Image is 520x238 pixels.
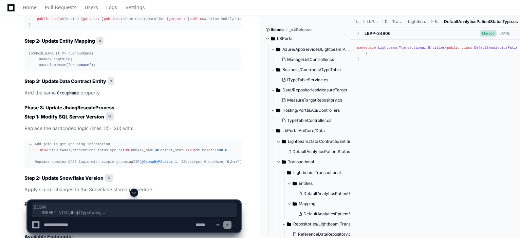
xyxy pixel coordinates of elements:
strong: Step 3: Update Data Contract Entity [24,78,106,84]
span: = [156,148,158,152]
span: set [91,17,97,21]
span: Lightbeam.Transactional [408,19,429,24]
strong: Phase 3: Update JhacgRescaleProcess [24,105,114,110]
span: LEFT [29,148,37,152]
button: Lightbeam.Data.Contracts/Entities [276,136,356,147]
span: -- Add join to get grouping information [29,142,110,146]
span: 50 [66,57,70,61]
span: Business/Contracts/TypeTable [282,67,341,72]
span: Users [85,5,98,9]
span: Entities [299,181,313,186]
span: get [83,17,89,21]
span: Entities [434,19,439,24]
button: LbPortalApiCore/Data [271,125,351,136]
svg: Directory [276,66,280,74]
span: = [173,160,175,164]
span: ManageListController.cs [287,57,334,62]
button: Lightbeam.Transactional [282,167,361,178]
svg: Directory [276,106,280,114]
span: MeasureTargetRepository.cs [287,98,342,103]
span: "GroupName" [68,63,91,67]
button: Data/Repositories/MeasureTarget [271,85,351,95]
span: Hosting/Portal.Api/Controllers [282,108,340,113]
span: 17 [105,174,113,182]
span: Transactional [392,19,402,24]
p: Apply similar changes to the Snowflake stored procedure. [24,186,241,194]
span: LBPortal [277,36,294,41]
span: 16 [106,112,114,121]
svg: Directory [282,137,286,146]
span: LbPortalApiCore [367,19,379,24]
span: Transactional [288,159,314,165]
div: [DOMAIN_NAME](t => t.GroupName) .HasMaxLength( ) .HasColumnName( ); [29,51,237,68]
strong: Step 1: Modify SQL Server Version [24,114,104,120]
span: 4 [96,37,104,45]
p: Replace the hardcoded logic (lines 115-126) with: [24,125,241,132]
span: -- Replace complex CASE logic with simple grouping [29,160,133,164]
svg: Directory [276,127,280,135]
span: class [462,46,472,50]
span: lbcode [271,27,284,33]
div: { { DefaultAnalyticsPatientStatusTypeId { ; ; } Name { ; ; } DisplayValue { ; ; } DeleteInd { ; ;... [357,45,513,62]
span: DefaultAnalyticsPatientStatusType.cs [444,19,518,24]
span: Logs [106,5,117,9]
span: BEGIN INSERT INTO [dbo].[TypeTable] ([Name] ,[TableName] ,[DeleteInd] ,[CreateDateTime] ,[ModifyD... [34,204,235,215]
button: Business/Contracts/TypeTable [271,64,351,75]
span: Lightbeam.Data.Contracts/Entities [288,139,353,144]
span: Pull Requests [45,5,76,9]
button: ITypeTableService.cs [279,75,347,85]
span: TypeTableController.cs [287,118,331,123]
span: @GroupByPStatus [142,160,173,164]
button: MeasureTargetRepository.cs [279,95,347,105]
button: Hosting/Portal.Api/Controllers [271,105,351,116]
span: ON [125,148,129,152]
span: 3 [108,77,114,85]
span: JOIN [39,148,48,152]
strong: Step 2: Update Snowflake Version [24,175,104,181]
span: get [169,17,175,21]
span: Lightbeam.Transactional.Entities [378,46,445,50]
span: Lightbeam.Transactional [293,170,341,175]
span: LbPortalApiCore/Data [282,128,325,133]
span: public [104,17,116,21]
span: DefaultAnalyticsPatientStatusType.cs [293,149,365,154]
span: 'Other' [225,160,240,164]
span: public [447,46,460,50]
svg: Directory [282,158,286,166]
span: bool [52,17,60,21]
button: Transactional [276,156,356,167]
span: _v4Release [289,27,312,33]
div: DefaultAnalyticsPatientStatusType pst [DOMAIN_NAME] Patient_Status pst.DeleteInd IIF( , ISNULL(ps... [29,142,237,165]
span: LBPortal [356,19,361,24]
button: Azure/AppServices/Lightbeam.Public.API/Controllers [271,44,351,55]
p: Add the same property. [24,89,241,97]
span: Azure/AppServices/Lightbeam.Public.API/Controllers [282,47,351,52]
div: [DATE] [499,31,510,36]
span: public [37,17,50,21]
svg: Directory [276,45,280,53]
span: Settings [125,5,145,9]
svg: Directory [287,169,291,177]
span: 0 [225,148,227,152]
span: Data/Repositories/MeasureTarget [282,87,347,93]
code: GroupName [56,90,80,96]
button: LBPortal [265,33,345,44]
span: 1 [175,160,177,164]
div: LBPP-34906 [365,31,391,36]
div: { DefaultAnalyticsPatientStatusTypeId { ; ; } Name { ; ; } DisplayValue { ; ; } GroupName { ; ; }... [29,10,237,28]
button: TypeTableController.cs [279,116,347,125]
svg: Directory [271,35,275,43]
span: Merged [480,30,497,37]
span: Data [385,19,387,24]
span: public [189,17,202,21]
svg: Directory [276,86,280,94]
button: DefaultAnalyticsPatientStatusType.cs [284,147,357,156]
button: ManageListController.cs [279,55,347,64]
span: AND [187,148,193,152]
span: = [221,148,223,152]
span: set [177,17,183,21]
span: ITypeTableService.cs [287,77,328,83]
span: Home [23,5,37,9]
span: namespace [357,46,376,50]
strong: Step 2: Update Entity Mapping [24,38,95,44]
